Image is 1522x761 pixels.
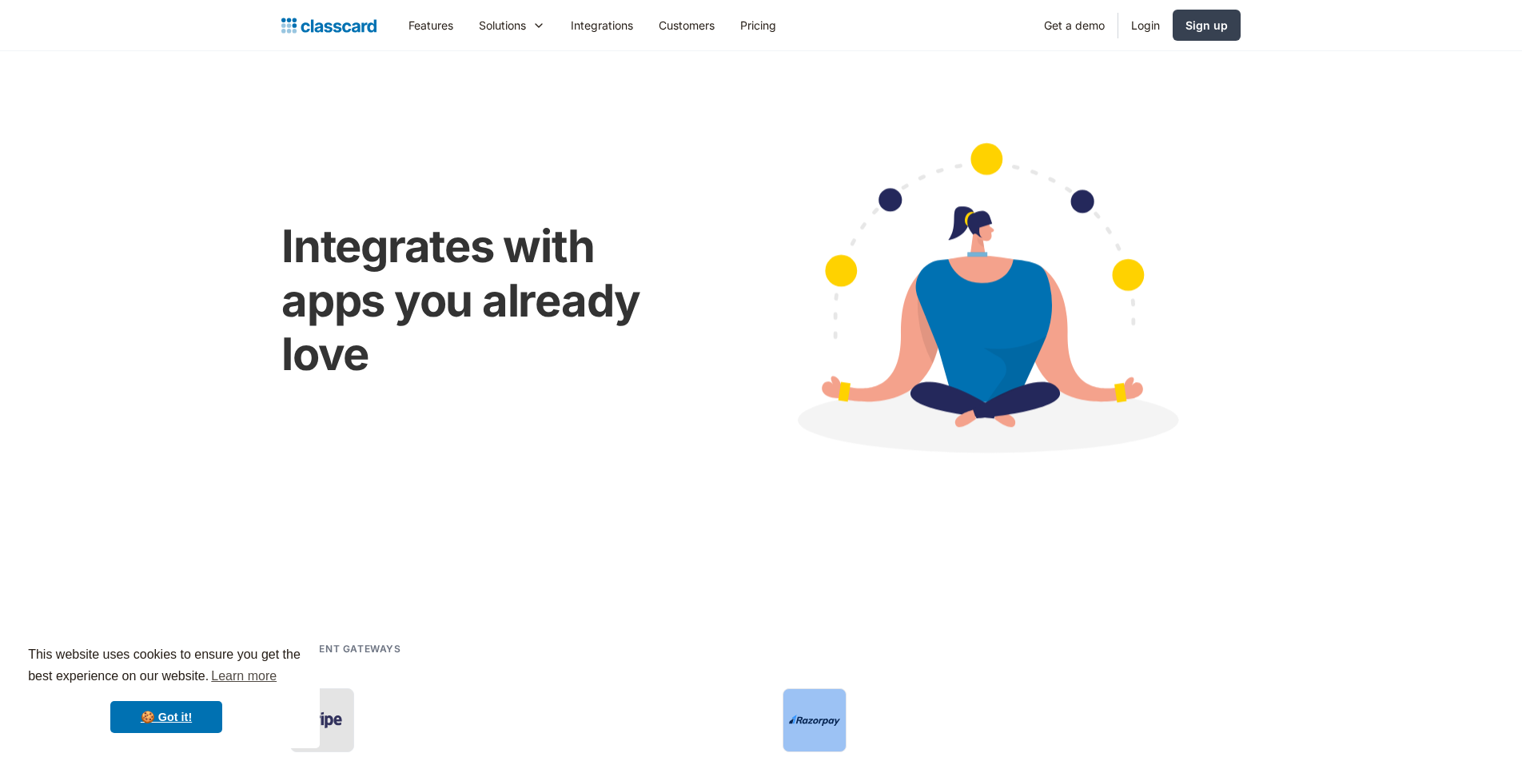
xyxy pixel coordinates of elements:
[289,641,401,656] h2: Payment gateways
[1031,7,1118,43] a: Get a demo
[396,7,466,43] a: Features
[28,645,305,688] span: This website uses cookies to ensure you get the best experience on our website.
[209,664,279,688] a: learn more about cookies
[479,17,526,34] div: Solutions
[297,708,348,732] img: Stripe
[728,112,1241,496] img: Cartoon image showing connected apps
[110,701,222,733] a: dismiss cookie message
[466,7,558,43] div: Solutions
[727,7,789,43] a: Pricing
[1185,17,1228,34] div: Sign up
[281,220,696,381] h1: Integrates with apps you already love
[1118,7,1173,43] a: Login
[281,14,377,37] a: home
[789,715,840,726] img: Razorpay
[1173,10,1241,41] a: Sign up
[558,7,646,43] a: Integrations
[646,7,727,43] a: Customers
[13,630,320,748] div: cookieconsent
